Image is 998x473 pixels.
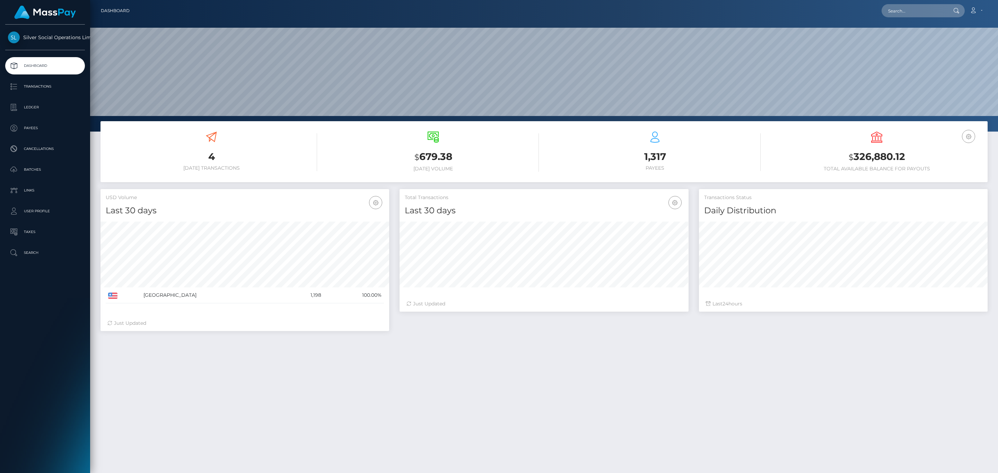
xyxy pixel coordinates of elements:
h5: USD Volume [106,194,384,201]
a: Batches [5,161,85,178]
p: Ledger [8,102,82,113]
h3: 4 [106,150,317,163]
h6: [DATE] Volume [327,166,539,172]
h4: Daily Distribution [704,205,982,217]
small: $ [414,152,419,162]
h5: Total Transactions [405,194,683,201]
h3: 679.38 [327,150,539,164]
h4: Last 30 days [106,205,384,217]
small: $ [849,152,853,162]
p: Search [8,248,82,258]
a: Ledger [5,99,85,116]
div: Last hours [706,300,981,307]
img: MassPay Logo [14,6,76,19]
h6: [DATE] Transactions [106,165,317,171]
span: Silver Social Operations Limited [5,34,85,41]
a: Dashboard [101,3,130,18]
a: Transactions [5,78,85,95]
a: Cancellations [5,140,85,158]
h6: Payees [549,165,761,171]
span: 24 [723,301,728,307]
input: Search... [882,4,947,17]
img: Silver Social Operations Limited [8,32,20,43]
a: Links [5,182,85,199]
td: [GEOGRAPHIC_DATA] [141,287,285,303]
p: Taxes [8,227,82,237]
h3: 1,317 [549,150,761,163]
p: Links [8,185,82,196]
p: Cancellations [8,144,82,154]
p: Transactions [8,81,82,92]
div: Just Updated [107,320,382,327]
td: 1,198 [285,287,324,303]
p: Dashboard [8,61,82,71]
img: US.png [108,293,117,299]
p: Batches [8,164,82,175]
td: 100.00% [324,287,384,303]
h4: Last 30 days [405,205,683,217]
p: Payees [8,123,82,133]
a: Taxes [5,223,85,241]
a: Payees [5,119,85,137]
h6: Total Available Balance for Payouts [771,166,982,172]
div: Just Updated [406,300,681,307]
h3: 326,880.12 [771,150,982,164]
a: Search [5,244,85,261]
h5: Transactions Status [704,194,982,201]
p: User Profile [8,206,82,216]
a: Dashboard [5,57,85,74]
a: User Profile [5,203,85,220]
